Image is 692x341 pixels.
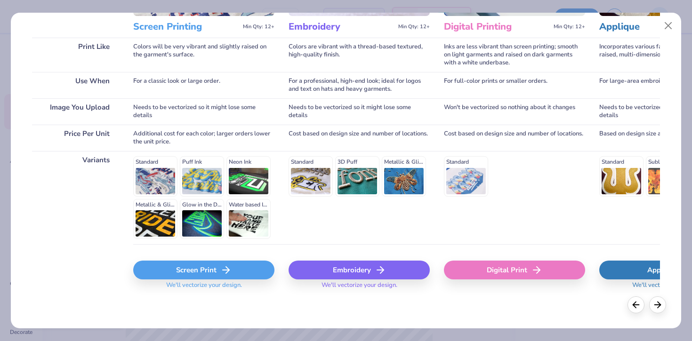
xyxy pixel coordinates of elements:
span: Min Qty: 12+ [243,24,274,30]
div: Additional cost for each color; larger orders lower the unit price. [133,125,274,151]
h3: Screen Printing [133,21,239,33]
span: We'll vectorize your design. [162,281,246,295]
div: Price Per Unit [32,125,119,151]
div: Colors are vibrant with a thread-based textured, high-quality finish. [289,38,430,72]
div: Cost based on design size and number of locations. [289,125,430,151]
div: Use When [32,72,119,98]
div: Inks are less vibrant than screen printing; smooth on light garments and raised on dark garments ... [444,38,585,72]
div: For full-color prints or smaller orders. [444,72,585,98]
div: Image You Upload [32,98,119,125]
span: Min Qty: 12+ [398,24,430,30]
div: Embroidery [289,261,430,279]
h3: Embroidery [289,21,394,33]
div: Needs to be vectorized so it might lose some details [133,98,274,125]
div: Print Like [32,38,119,72]
div: Needs to be vectorized so it might lose some details [289,98,430,125]
div: Variants [32,151,119,244]
div: Won't be vectorized so nothing about it changes [444,98,585,125]
div: Cost based on design size and number of locations. [444,125,585,151]
div: For a professional, high-end look; ideal for logos and text on hats and heavy garments. [289,72,430,98]
h3: Digital Printing [444,21,550,33]
div: Colors will be very vibrant and slightly raised on the garment's surface. [133,38,274,72]
span: Min Qty: 12+ [554,24,585,30]
div: Digital Print [444,261,585,279]
div: For a classic look or large order. [133,72,274,98]
span: We'll vectorize your design. [318,281,401,295]
button: Close [660,17,677,35]
div: Screen Print [133,261,274,279]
